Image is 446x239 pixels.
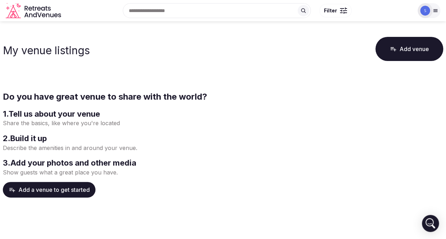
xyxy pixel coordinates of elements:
[3,182,95,198] button: Add a venue to get started
[3,168,220,176] p: Show guests what a great place you have.
[3,44,90,57] h1: My venue listings
[255,77,414,199] img: Create venue
[3,109,220,119] h3: 1 . Tell us about your venue
[375,37,443,61] button: Add venue
[3,91,220,103] h2: Do you have great venue to share with the world?
[324,7,337,14] span: Filter
[3,144,220,152] p: Describe the amenities in and around your venue.
[420,6,430,16] img: sabrina.seminaro
[319,4,352,17] button: Filter
[6,3,62,19] svg: Retreats and Venues company logo
[3,119,220,127] p: Share the basics, like where you're located
[3,157,220,168] h3: 3 . Add your photos and other media
[6,3,62,19] a: Visit the homepage
[422,215,439,232] div: Open Intercom Messenger
[3,133,220,144] h3: 2 . Build it up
